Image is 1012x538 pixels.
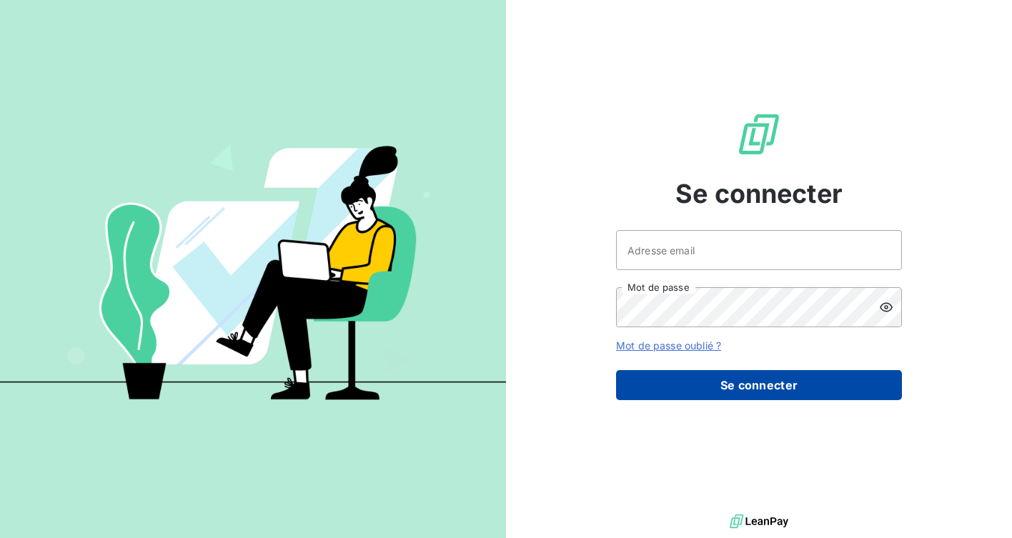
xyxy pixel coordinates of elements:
[730,511,788,532] img: logo
[616,370,902,400] button: Se connecter
[616,339,721,352] a: Mot de passe oublié ?
[675,174,843,213] span: Se connecter
[616,230,902,270] input: placeholder
[736,111,782,157] img: Logo LeanPay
